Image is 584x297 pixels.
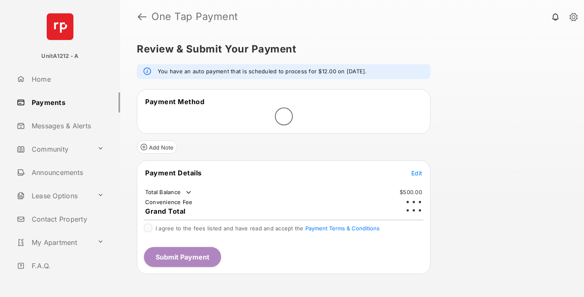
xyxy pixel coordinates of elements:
a: Payments [13,92,120,112]
span: Payment Details [145,169,202,177]
span: I agree to the fees listed and have read and accept the [156,225,380,232]
a: F.A.Q. [13,256,120,276]
p: UnitA1212 - A [41,52,78,60]
em: You have an auto payment that is scheduled to process for $12.00 on [DATE]. [158,67,367,76]
button: Add Note [137,140,177,154]
span: Payment Method [145,97,204,106]
a: Home [13,69,120,89]
a: My Apartment [13,232,94,252]
span: Edit [411,170,422,177]
td: Total Balance [145,188,193,197]
button: I agree to the fees listed and have read and accept the [305,225,380,232]
strong: One Tap Payment [151,12,238,22]
span: Grand Total [145,207,186,215]
a: Announcements [13,162,120,182]
a: Lease Options [13,186,94,206]
td: $500.00 [399,188,423,196]
a: Messages & Alerts [13,116,120,136]
a: Contact Property [13,209,120,229]
h5: Review & Submit Your Payment [137,44,561,54]
a: Community [13,139,94,159]
button: Submit Payment [144,247,221,267]
td: Convenience Fee [145,198,193,206]
button: Edit [411,169,422,177]
img: svg+xml;base64,PHN2ZyB4bWxucz0iaHR0cDovL3d3dy53My5vcmcvMjAwMC9zdmciIHdpZHRoPSI2NCIgaGVpZ2h0PSI2NC... [47,13,73,40]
